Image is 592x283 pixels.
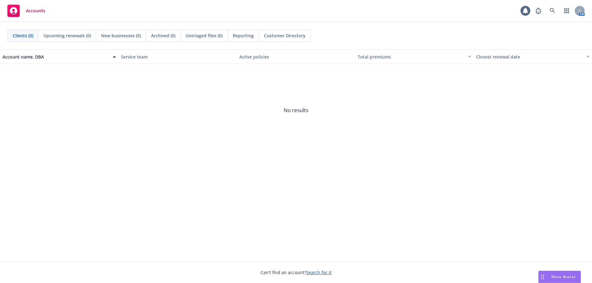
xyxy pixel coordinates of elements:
a: Accounts [5,2,48,19]
div: Active policies [239,54,353,60]
button: Active policies [237,49,355,64]
span: Untriaged files (0) [186,32,223,39]
span: Accounts [26,8,45,13]
a: Report a Bug [532,5,545,17]
span: Upcoming renewals (0) [43,32,91,39]
div: Closest renewal date [476,54,583,60]
div: Drag to move [539,271,546,283]
button: Service team [118,49,237,64]
div: Total premiums [358,54,464,60]
a: Search for it [306,269,331,275]
span: Nova Assist [551,274,576,279]
span: Clients (0) [13,32,33,39]
span: Can't find an account? [261,269,331,276]
div: Service team [121,54,234,60]
div: Account name, DBA [2,54,109,60]
span: New businesses (0) [101,32,141,39]
span: Customer Directory [264,32,306,39]
span: Reporting [233,32,254,39]
button: Closest renewal date [474,49,592,64]
a: Switch app [561,5,573,17]
button: Nova Assist [538,271,581,283]
span: Archived (0) [151,32,175,39]
button: Total premiums [355,49,474,64]
a: Search [546,5,559,17]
